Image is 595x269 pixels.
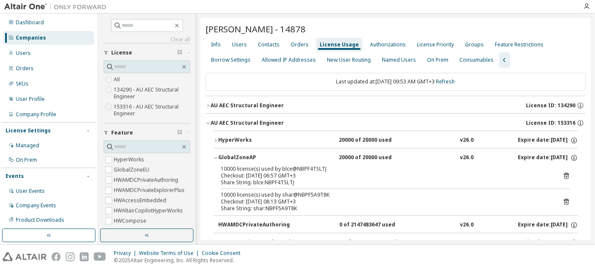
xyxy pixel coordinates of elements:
[52,252,61,261] img: facebook.svg
[370,41,406,48] div: Authorizations
[202,250,246,257] div: Cookie Consent
[218,137,295,144] div: HyperWorks
[461,239,474,246] div: v26.0
[218,221,295,229] div: HWAMDCPrivateAuthoring
[518,154,578,162] div: Expire date: [DATE]
[205,23,306,35] span: [PERSON_NAME] - 14878
[16,34,46,41] div: Companies
[4,3,111,11] img: Altair One
[16,50,31,57] div: Users
[211,120,284,126] div: AU AEC Structural Engineer
[218,233,578,252] button: HWAMDCPrivateExplorerPlus0 of 2147483647 usedv26.0Expire date:[DATE]
[221,166,550,172] div: 10000 license(s) used by blce@NBPF4TSLTJ
[177,129,182,136] span: Clear filter
[114,102,190,119] label: 153316 - AU AEC Structural Engineer
[114,155,146,165] label: HyperWorks
[104,43,190,62] button: License
[518,239,578,246] div: Expire date: [DATE]
[339,137,416,144] div: 20000 of 20000 used
[221,205,550,212] div: Share String: shar:NBPF5A9T8K
[341,239,417,246] div: 0 of 2147483647 used
[114,206,185,216] label: HWAltairCopilotHyperWorks
[465,41,484,48] div: Groups
[16,142,39,149] div: Managed
[104,36,190,43] a: Clear all
[232,41,247,48] div: Users
[114,165,151,175] label: GlobalZoneEU
[114,216,148,226] label: HWCompose
[114,195,168,206] label: HWAccessEmbedded
[211,57,251,63] div: Borrow Settings
[459,57,494,63] div: Consumables
[205,73,586,91] div: Last updated at: [DATE] 09:53 AM GMT+3
[16,80,29,87] div: SKUs
[16,188,45,195] div: User Events
[382,57,416,63] div: Named Users
[339,221,416,229] div: 0 of 2147483647 used
[66,252,75,261] img: instagram.svg
[139,250,202,257] div: Website Terms of Use
[460,154,474,162] div: v26.0
[16,96,45,103] div: User Profile
[177,49,182,56] span: Clear filter
[114,85,190,102] label: 134290 - AU AEC Structural Engineer
[218,154,295,162] div: GlobalZoneAP
[111,49,132,56] span: License
[526,120,575,126] span: License ID: 153316
[460,221,474,229] div: v26.0
[114,257,246,264] p: © 2025 Altair Engineering, Inc. All Rights Reserved.
[213,131,578,150] button: HyperWorks20000 of 20000 usedv26.0Expire date:[DATE]
[218,239,297,246] div: HWAMDCPrivateExplorerPlus
[221,172,550,179] div: Checkout: [DATE] 06:57 GMT+3
[218,216,578,235] button: HWAMDCPrivateAuthoring0 of 2147483647 usedv26.0Expire date:[DATE]
[16,19,44,26] div: Dashboard
[16,157,37,163] div: On Prem
[114,250,139,257] div: Privacy
[111,129,133,136] span: Feature
[518,137,578,144] div: Expire date: [DATE]
[6,173,24,180] div: Events
[221,192,550,198] div: 10000 license(s) used by shar@NBPF5A9T8K
[221,179,550,186] div: Share String: blce:NBPF4TSLTJ
[114,226,177,236] label: HWComposeExeCreation
[262,57,316,63] div: Allowed IP Addresses
[94,252,106,261] img: youtube.svg
[221,198,550,205] div: Checkout: [DATE] 08:13 GMT+3
[436,78,455,85] a: Refresh
[16,111,56,118] div: Company Profile
[327,57,371,63] div: New User Routing
[427,57,448,63] div: On Prem
[211,102,284,109] div: AU AEC Structural Engineer
[417,41,454,48] div: License Priority
[114,175,180,185] label: HWAMDCPrivateAuthoring
[114,185,186,195] label: HWAMDCPrivateExplorerPlus
[495,41,543,48] div: Feature Restrictions
[211,41,221,48] div: Info
[205,96,586,115] button: AU AEC Structural EngineerLicense ID: 134290
[6,127,51,134] div: License Settings
[16,217,64,223] div: Product Downloads
[205,114,586,132] button: AU AEC Structural EngineerLicense ID: 153316
[339,154,416,162] div: 20000 of 20000 used
[114,74,121,85] label: All
[518,221,578,229] div: Expire date: [DATE]
[460,137,474,144] div: v26.0
[526,102,575,109] span: License ID: 134290
[3,252,46,261] img: altair_logo.svg
[320,41,359,48] div: License Usage
[291,41,309,48] div: Orders
[80,252,89,261] img: linkedin.svg
[258,41,280,48] div: Contacts
[16,65,34,72] div: Orders
[213,149,578,167] button: GlobalZoneAP20000 of 20000 usedv26.0Expire date:[DATE]
[104,123,190,142] button: Feature
[16,202,56,209] div: Company Events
